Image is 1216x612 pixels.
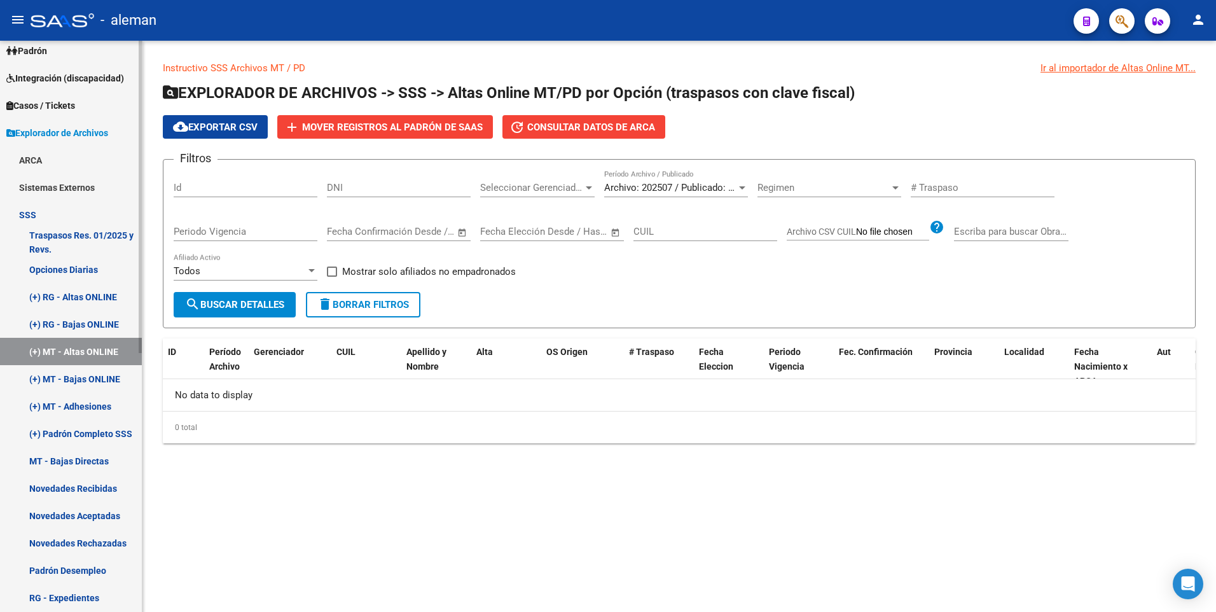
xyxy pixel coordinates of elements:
datatable-header-cell: CUIL [331,338,401,394]
input: End date [380,226,441,237]
a: Instructivo SSS Archivos MT / PD [163,62,305,74]
datatable-header-cell: Aut [1152,338,1190,394]
datatable-header-cell: Localidad [999,338,1069,394]
input: Start date [480,226,522,237]
span: Buscar Detalles [185,299,284,310]
datatable-header-cell: Período Archivo [204,338,249,394]
span: Periodo Vigencia [769,347,805,372]
div: 0 total [163,412,1196,443]
span: OS Origen [546,347,588,357]
span: EXPLORADOR DE ARCHIVOS -> SSS -> Altas Online MT/PD por Opción (traspasos con clave fiscal) [163,84,855,102]
span: Localidad [1004,347,1044,357]
span: Período Archivo [209,347,241,372]
datatable-header-cell: # Traspaso [624,338,694,394]
input: Start date [327,226,368,237]
datatable-header-cell: Fecha Nacimiento x ARCA [1069,338,1152,394]
span: Fec. Confirmación [839,347,913,357]
span: Fecha Nacimiento x ARCA [1074,347,1128,386]
span: Archivo: 202507 / Publicado: 202506 [604,182,759,193]
button: Borrar Filtros [306,292,420,317]
datatable-header-cell: Gerenciador [249,338,331,394]
span: Todos [174,265,200,277]
datatable-header-cell: Periodo Vigencia [764,338,834,394]
datatable-header-cell: ID [163,338,204,394]
button: Exportar CSV [163,115,268,139]
span: Apellido y Nombre [406,347,446,372]
span: Fecha Eleccion [699,347,733,372]
datatable-header-cell: Provincia [929,338,999,394]
span: Cat. MT [1195,347,1212,372]
span: Explorador de Archivos [6,126,108,140]
span: Gerenciador [254,347,304,357]
span: Mostrar solo afiliados no empadronados [342,264,516,279]
span: Seleccionar Gerenciador [480,182,583,193]
mat-icon: help [929,219,944,235]
div: Ir al importador de Altas Online MT... [1040,61,1196,75]
button: Mover registros al PADRÓN de SAAS [277,115,493,139]
span: # Traspaso [629,347,674,357]
datatable-header-cell: OS Origen [541,338,624,394]
mat-icon: add [284,120,300,135]
mat-icon: delete [317,296,333,312]
span: Regimen [757,182,890,193]
input: Archivo CSV CUIL [856,226,929,238]
datatable-header-cell: Fec. Confirmación [834,338,929,394]
button: Open calendar [609,225,623,240]
mat-icon: search [185,296,200,312]
mat-icon: menu [10,12,25,27]
span: ID [168,347,176,357]
span: Archivo CSV CUIL [787,226,856,237]
span: Aut [1157,347,1171,357]
mat-icon: cloud_download [173,119,188,134]
span: Alta [476,347,493,357]
input: End date [533,226,595,237]
button: Open calendar [455,225,470,240]
datatable-header-cell: Alta [471,338,541,394]
span: Casos / Tickets [6,99,75,113]
span: Consultar datos de ARCA [527,122,655,133]
button: Consultar datos de ARCA [502,115,665,139]
span: CUIL [336,347,356,357]
span: Integración (discapacidad) [6,71,124,85]
button: Buscar Detalles [174,292,296,317]
span: Borrar Filtros [317,299,409,310]
span: Provincia [934,347,972,357]
span: - aleman [100,6,156,34]
datatable-header-cell: Apellido y Nombre [401,338,471,394]
span: Exportar CSV [173,122,258,133]
mat-icon: person [1191,12,1206,27]
div: No data to display [163,379,1196,411]
datatable-header-cell: Fecha Eleccion [694,338,764,394]
span: Padrón [6,44,47,58]
h3: Filtros [174,150,218,167]
div: Open Intercom Messenger [1173,569,1203,599]
span: Mover registros al PADRÓN de SAAS [302,122,483,133]
mat-icon: update [509,120,525,135]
